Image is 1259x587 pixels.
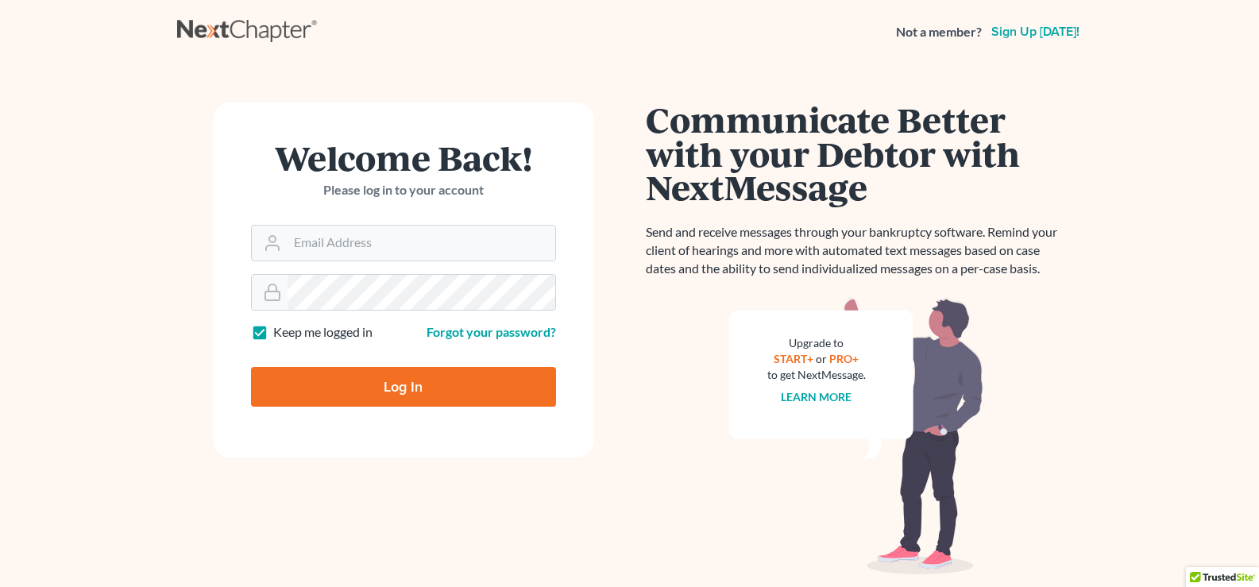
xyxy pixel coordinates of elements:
[288,226,555,261] input: Email Address
[646,223,1067,278] p: Send and receive messages through your bankruptcy software. Remind your client of hearings and mo...
[646,102,1067,204] h1: Communicate Better with your Debtor with NextMessage
[896,23,982,41] strong: Not a member?
[781,390,852,404] a: Learn more
[767,335,866,351] div: Upgrade to
[767,367,866,383] div: to get NextMessage.
[251,141,556,175] h1: Welcome Back!
[427,324,556,339] a: Forgot your password?
[729,297,983,575] img: nextmessage_bg-59042aed3d76b12b5cd301f8e5b87938c9018125f34e5fa2b7a6b67550977c72.svg
[251,367,556,407] input: Log In
[251,181,556,199] p: Please log in to your account
[273,323,373,342] label: Keep me logged in
[988,25,1083,38] a: Sign up [DATE]!
[816,352,827,365] span: or
[774,352,813,365] a: START+
[829,352,859,365] a: PRO+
